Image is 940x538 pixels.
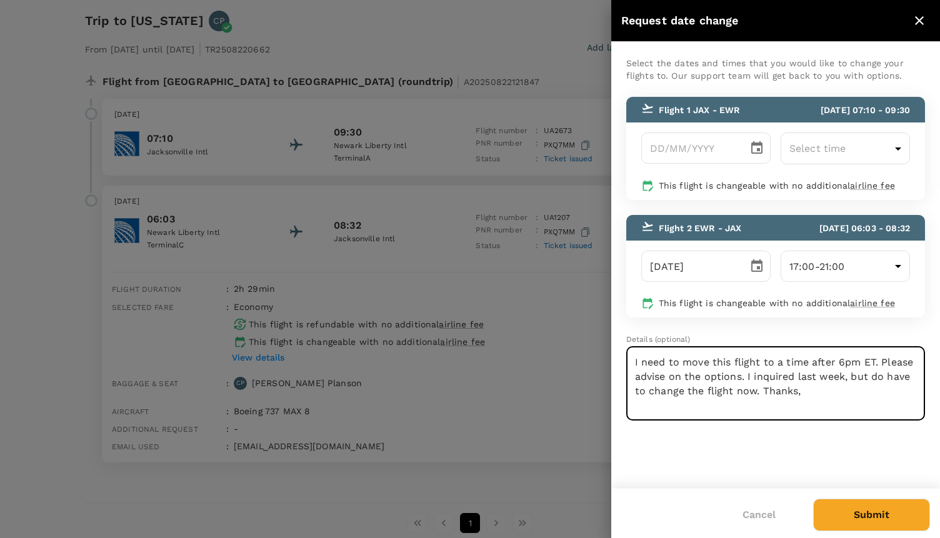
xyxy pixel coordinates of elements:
div: Request date change [621,12,909,30]
span: airline fee [850,181,895,191]
button: close [909,10,930,31]
div: Select time [781,132,910,164]
div: 17:00-21:00 [781,251,910,282]
button: Choose date, selected date is Sep 17, 2025 [744,254,769,279]
span: Flight 2 EWR - JAX [659,223,742,233]
span: [DATE] 07:10 - 09:30 [821,105,910,115]
p: This flight is changeable with no additional [659,179,910,192]
span: Select the dates and times that you would like to change your flights to. Our support team will g... [626,58,904,81]
p: This flight is changeable with no additional [659,297,910,309]
button: Submit [813,499,930,531]
span: Flight 1 JAX - EWR [659,105,741,115]
span: [DATE] 06:03 - 08:32 [819,223,910,233]
span: Details (optional) [626,335,691,344]
button: Cancel [725,499,793,531]
p: Select time [789,141,890,156]
input: DD/MM/YYYY [641,132,739,164]
input: DD/MM/YYYY [641,251,739,282]
span: 17:00-21:00 [789,261,845,272]
button: Choose date [744,136,769,161]
span: airline fee [850,298,895,308]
